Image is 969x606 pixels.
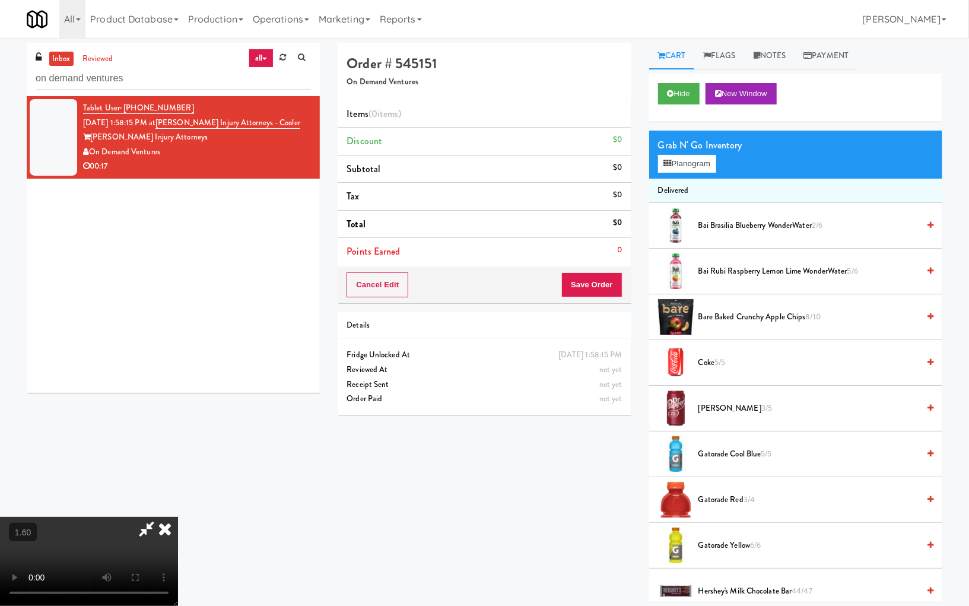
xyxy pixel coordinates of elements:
[694,218,933,233] div: Bai Brasilia Blueberry WonderWater2/6
[27,96,320,179] li: Tablet User· [PHONE_NUMBER][DATE] 1:58:15 PM at[PERSON_NAME] Injury Attorneys - Cooler[PERSON_NAM...
[347,348,622,363] div: Fridge Unlocked At
[698,310,919,325] span: Bare Baked Crunchy Apple Chips
[613,160,622,175] div: $0
[706,83,777,104] button: New Window
[694,43,745,69] a: Flags
[599,393,622,404] span: not yet
[613,132,622,147] div: $0
[347,272,408,297] button: Cancel Edit
[347,162,380,176] span: Subtotal
[83,159,311,174] div: 00:17
[698,584,919,599] span: Hershey's Milk Chocolate Bar
[347,78,622,87] h5: On Demand Ventures
[698,218,919,233] span: Bai Brasilia Blueberry WonderWater
[80,52,116,66] a: reviewed
[745,43,795,69] a: Notes
[698,447,919,462] span: Gatorade Cool Blue
[347,392,622,407] div: Order Paid
[658,137,933,154] div: Grab N' Go Inventory
[649,43,695,69] a: Cart
[83,145,311,160] div: On Demand Ventures
[599,364,622,375] span: not yet
[377,107,399,120] ng-pluralize: items
[36,68,311,90] input: Search vision orders
[347,377,622,392] div: Receipt Sent
[698,538,919,553] span: Gatorade Yellow
[83,102,194,114] a: Tablet User· [PHONE_NUMBER]
[694,493,933,507] div: Gatorade Red3/4
[761,402,772,414] span: 3/5
[155,117,300,129] a: [PERSON_NAME] Injury Attorneys - Cooler
[806,311,821,322] span: 8/10
[698,356,919,370] span: Coke
[347,56,622,71] h4: Order # 545151
[27,9,47,30] img: Micromart
[761,448,771,459] span: 5/5
[347,134,382,148] span: Discount
[694,447,933,462] div: Gatorade Cool Blue5/5
[658,155,716,173] button: Planogram
[347,107,401,120] span: Items
[347,217,366,231] span: Total
[561,272,622,297] button: Save Order
[694,310,933,325] div: Bare Baked Crunchy Apple Chips8/10
[698,493,919,507] span: Gatorade Red
[618,243,622,258] div: 0
[83,130,311,145] div: [PERSON_NAME] Injury Attorneys
[49,52,74,66] a: inbox
[694,401,933,416] div: [PERSON_NAME]3/5
[120,102,194,113] span: · [PHONE_NUMBER]
[694,356,933,370] div: Coke5/5
[347,363,622,377] div: Reviewed At
[347,318,622,333] div: Details
[347,245,400,258] span: Points Earned
[792,585,812,597] span: 44/47
[249,49,274,68] a: all
[698,264,919,279] span: Bai Rubi Raspberry Lemon Lime WonderWater
[368,107,402,120] span: (0 )
[347,189,359,203] span: Tax
[558,348,622,363] div: [DATE] 1:58:15 PM
[613,188,622,202] div: $0
[613,215,622,230] div: $0
[698,401,919,416] span: [PERSON_NAME]
[649,179,942,204] li: Delivered
[847,265,858,277] span: 5/6
[658,83,700,104] button: Hide
[694,538,933,553] div: Gatorade Yellow6/6
[83,117,155,128] span: [DATE] 1:58:15 PM at
[694,584,933,599] div: Hershey's Milk Chocolate Bar44/47
[744,494,755,505] span: 3/4
[599,379,622,390] span: not yet
[694,264,933,279] div: Bai Rubi Raspberry Lemon Lime WonderWater5/6
[812,220,822,231] span: 2/6
[714,357,725,368] span: 5/5
[750,540,761,551] span: 6/6
[795,43,857,69] a: Payment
